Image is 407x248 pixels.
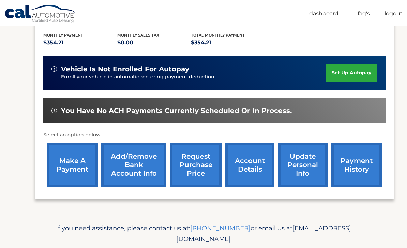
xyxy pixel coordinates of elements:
[47,143,98,187] a: make a payment
[278,143,328,187] a: update personal info
[176,224,351,243] span: [EMAIL_ADDRESS][DOMAIN_NAME]
[191,38,265,47] p: $354.21
[39,223,368,245] p: If you need assistance, please contact us at: or email us at
[51,66,57,72] img: alert-white.svg
[170,143,222,187] a: request purchase price
[117,33,159,38] span: Monthly sales Tax
[358,8,370,20] a: FAQ's
[61,65,189,73] span: vehicle is not enrolled for autopay
[4,4,76,24] a: Cal Automotive
[101,143,166,187] a: Add/Remove bank account info
[61,106,292,115] span: You have no ACH payments currently scheduled or in process.
[43,131,386,139] p: Select an option below:
[43,38,117,47] p: $354.21
[117,38,191,47] p: $0.00
[61,73,326,81] p: Enroll your vehicle in automatic recurring payment deduction.
[326,64,377,82] a: set up autopay
[51,108,57,113] img: alert-white.svg
[43,33,83,38] span: Monthly Payment
[385,8,403,20] a: Logout
[191,33,245,38] span: Total Monthly Payment
[190,224,251,232] a: [PHONE_NUMBER]
[331,143,382,187] a: payment history
[309,8,338,20] a: Dashboard
[225,143,274,187] a: account details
